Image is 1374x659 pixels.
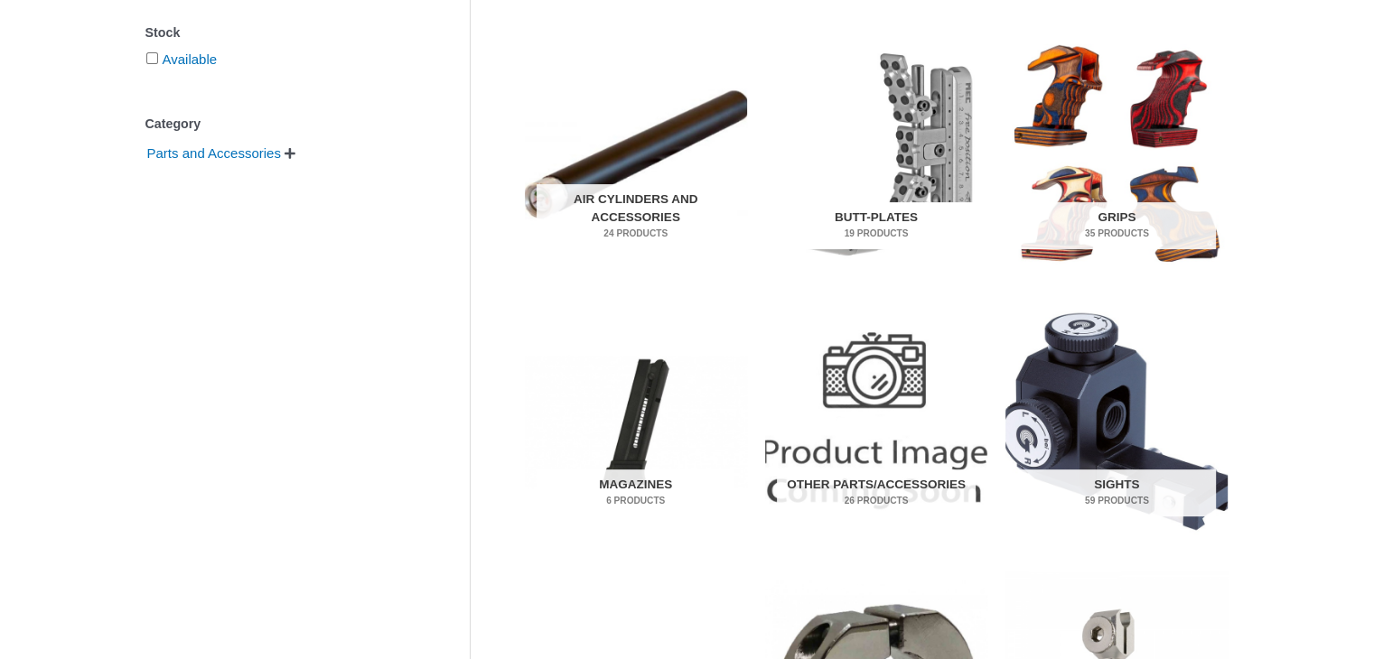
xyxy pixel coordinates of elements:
[1005,38,1228,271] img: Grips
[525,38,747,271] a: Visit product category Air Cylinders and Accessories
[765,38,987,271] img: Butt-Plates
[145,20,416,46] div: Stock
[1005,38,1228,271] a: Visit product category Grips
[537,469,734,516] h2: Magazines
[537,184,734,249] h2: Air Cylinders and Accessories
[765,38,987,271] a: Visit product category Butt-Plates
[146,52,158,64] input: Available
[765,305,987,538] img: Other Parts/Accessories
[525,38,747,271] img: Air Cylinders and Accessories
[1005,305,1228,538] img: Sights
[777,469,975,516] h2: Other Parts/Accessories
[163,51,218,67] a: Available
[777,494,975,507] mark: 26 Products
[145,138,283,169] span: Parts and Accessories
[145,144,283,160] a: Parts and Accessories
[1018,227,1216,240] mark: 35 Products
[777,202,975,249] h2: Butt-Plates
[1018,202,1216,249] h2: Grips
[285,147,295,160] span: 
[1005,305,1228,538] a: Visit product category Sights
[537,227,734,240] mark: 24 Products
[537,494,734,507] mark: 6 Products
[525,305,747,538] a: Visit product category Magazines
[777,227,975,240] mark: 19 Products
[525,305,747,538] img: Magazines
[145,111,416,137] div: Category
[1018,469,1216,516] h2: Sights
[1018,494,1216,507] mark: 59 Products
[765,305,987,538] a: Visit product category Other Parts/Accessories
